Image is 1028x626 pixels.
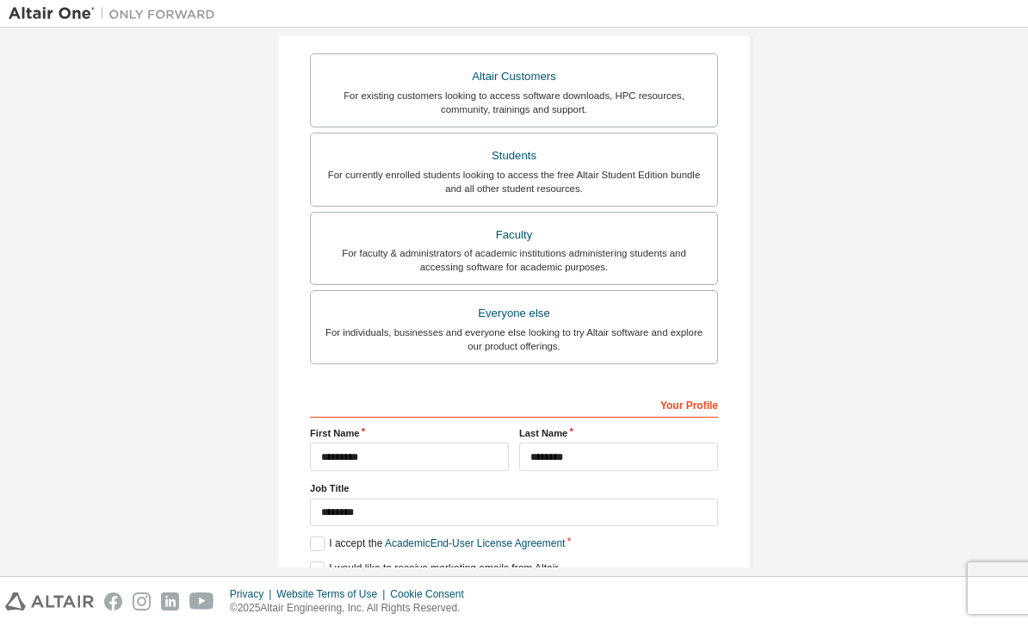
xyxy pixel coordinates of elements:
div: Privacy [230,587,276,601]
div: For currently enrolled students looking to access the free Altair Student Edition bundle and all ... [321,168,707,195]
img: youtube.svg [189,592,214,611]
label: Last Name [519,426,718,440]
div: Faculty [321,223,707,247]
div: Students [321,144,707,168]
img: Altair One [9,5,224,22]
label: First Name [310,426,509,440]
label: I would like to receive marketing emails from Altair [310,561,558,576]
div: For faculty & administrators of academic institutions administering students and accessing softwa... [321,246,707,274]
div: For existing customers looking to access software downloads, HPC resources, community, trainings ... [321,89,707,116]
div: Your Profile [310,390,718,418]
label: I accept the [310,536,565,551]
div: Everyone else [321,301,707,325]
div: Cookie Consent [390,587,474,601]
label: Job Title [310,481,718,495]
img: facebook.svg [104,592,122,611]
a: Academic End-User License Agreement [385,537,565,549]
img: altair_logo.svg [5,592,94,611]
img: instagram.svg [133,592,151,611]
p: © 2025 Altair Engineering, Inc. All Rights Reserved. [230,601,474,616]
div: For individuals, businesses and everyone else looking to try Altair software and explore our prod... [321,325,707,353]
img: linkedin.svg [161,592,179,611]
div: Altair Customers [321,65,707,89]
div: Website Terms of Use [276,587,390,601]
